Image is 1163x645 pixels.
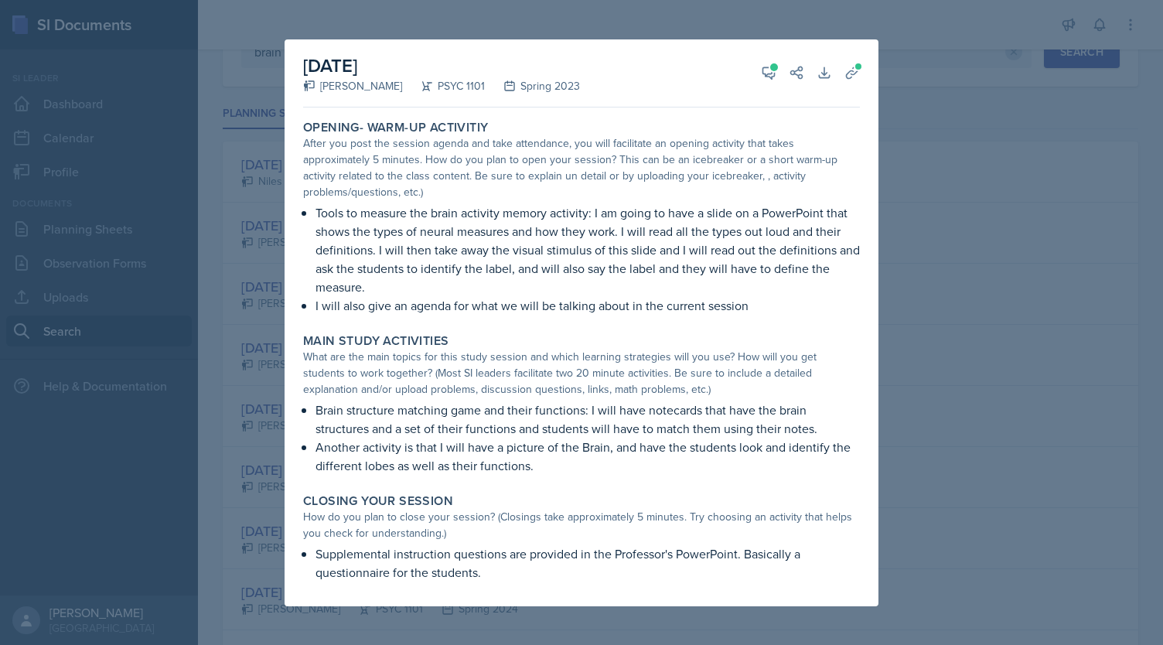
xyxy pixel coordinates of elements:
[315,296,860,315] p: I will also give an agenda for what we will be talking about in the current session
[303,349,860,398] div: What are the main topics for this study session and which learning strategies will you use? How w...
[303,78,402,94] div: [PERSON_NAME]
[303,493,453,509] label: Closing Your Session
[402,78,485,94] div: PSYC 1101
[303,333,448,349] label: Main Study Activities
[303,52,580,80] h2: [DATE]
[303,120,488,135] label: OPENING- warm-up activitiy
[303,509,860,541] div: How do you plan to close your session? (Closings take approximately 5 minutes. Try choosing an ac...
[315,203,860,296] p: Tools to measure the brain activity memory activity: I am going to have a slide on a PowerPoint t...
[315,544,860,582] p: Supplemental instruction questions are provided in the Professor's PowerPoint. Basically a questi...
[303,135,860,200] div: After you post the session agenda and take attendance, you will facilitate an opening activity th...
[315,438,860,475] p: Another activity is that I will have a picture of the Brain, and have the students look and ident...
[485,78,580,94] div: Spring 2023
[315,401,860,438] p: Brain structure matching game and their functions: I will have notecards that have the brain stru...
